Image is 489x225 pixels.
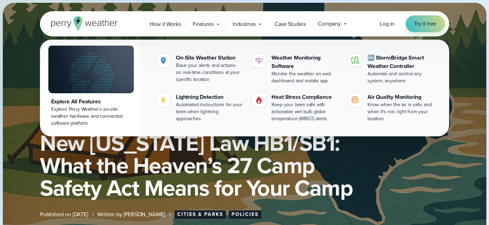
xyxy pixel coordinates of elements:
div: Know when the air is safe, and when it's not, right from your location [367,101,435,122]
img: Location.svg [159,56,167,65]
span: | [169,210,170,219]
span: How it Works [150,20,181,28]
a: Case Studies [269,17,312,31]
a: Cities & Parks [174,210,226,219]
a: Log in [380,20,394,28]
div: Explore Perry Weather's on-site weather hardware and connected software platform. [51,106,131,127]
span: Written by [PERSON_NAME] [97,210,165,219]
a: 🆕 StormBridge Smart Weather Controller Automate and control any system, anywhere [345,51,438,87]
span: | [92,210,94,219]
div: Automated instructions for your team when lightning approaches [176,101,243,122]
div: Air Quality Monitoring [367,93,435,101]
span: Try it free [414,20,436,28]
div: Automate and control any system, anywhere [367,70,435,84]
div: Base your alerts and actions on real-time conditions at your specific location [176,62,243,83]
a: On-Site Weather Station Base your alerts and actions on real-time conditions at your specific loc... [153,51,246,86]
img: Gas.svg [255,96,263,104]
a: Explore All Features Explore Perry Weather's on-site weather hardware and connected software plat... [41,41,141,135]
a: Try it free [406,15,445,32]
div: Heat Stress Compliance [271,93,339,101]
div: Weather Monitoring Software [271,54,339,70]
a: Weather Monitoring Software Monitor the weather on web dashboard and mobile app [249,51,342,87]
span: Case Studies [275,20,306,28]
a: Heat Stress Compliance Keep your team safe with actionable wet bulb globe temperature (WBGT) alerts [249,90,342,125]
div: Lightning Detection [176,93,243,101]
a: How it Works [144,17,187,31]
a: Policies [229,210,261,219]
a: Lightning Detection Automated instructions for your team when lightning approaches [153,90,246,125]
div: Explore All Features [51,97,131,106]
img: stormbridge-icon-V6.svg [351,56,359,64]
span: Published on [DATE] [40,210,88,219]
div: Monitor the weather on web dashboard and mobile app [271,70,339,84]
span: Company [318,20,341,28]
span: Features [193,20,214,28]
div: On-Site Weather Station [176,54,243,62]
h1: New [US_STATE] Law HB1/SB1: What the Heaven’s 27 Camp Safety Act Means for Your Camp [40,132,449,199]
img: lightning-icon.svg [159,96,167,104]
div: Keep your team safe with actionable wet bulb globe temperature (WBGT) alerts [271,101,339,122]
a: Air Quality Monitoring Know when the air is safe, and when it's not, right from your location [345,90,438,125]
img: aqi-icon.svg [351,96,359,104]
div: 🆕 StormBridge Smart Weather Controller [367,54,435,70]
img: software-icon.svg [255,56,263,65]
span: Industries [233,20,256,28]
